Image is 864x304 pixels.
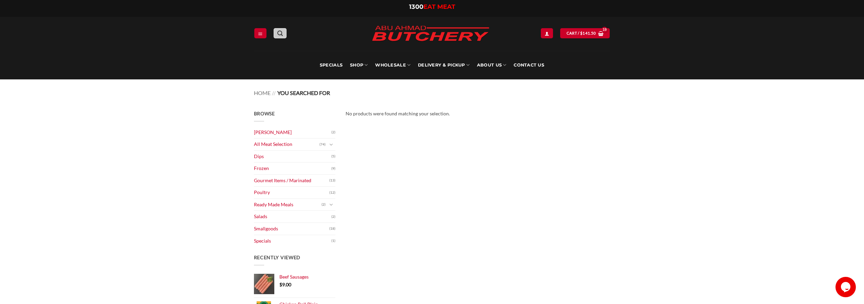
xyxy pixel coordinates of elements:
[254,111,275,116] span: Browse
[560,28,610,38] a: View cart
[254,199,321,211] a: Ready Made Meals
[331,127,335,137] span: (2)
[254,235,331,247] a: Specials
[279,274,335,280] a: Beef Sausages
[541,28,553,38] a: Login
[327,201,335,208] button: Toggle
[346,110,610,118] p: No products were found matching your selection.
[254,90,271,96] a: Home
[327,141,335,148] button: Toggle
[321,199,326,210] span: (2)
[254,163,331,174] a: Frozen
[580,31,596,35] bdi: 141.50
[375,51,410,79] a: Wholesale
[418,51,470,79] a: Delivery & Pickup
[329,188,335,198] span: (12)
[835,277,857,297] iframe: chat widget
[580,30,583,36] span: $
[254,28,266,38] a: Menu
[274,28,287,38] a: Search
[366,21,495,47] img: Abu Ahmad Butchery
[423,3,455,11] span: EAT MEAT
[277,90,330,96] span: You searched for
[329,224,335,234] span: (18)
[254,138,319,150] a: All Meat Selection
[254,175,329,187] a: Gourmet Items / Marinated
[279,282,282,287] span: $
[514,51,544,79] a: Contact Us
[254,211,331,223] a: Salads
[254,187,329,198] a: Poultry
[329,175,335,186] span: (13)
[567,30,596,36] span: Cart /
[477,51,506,79] a: About Us
[320,51,343,79] a: Specials
[254,127,331,138] a: [PERSON_NAME]
[254,151,331,163] a: Dips
[331,164,335,174] span: (9)
[350,51,368,79] a: SHOP
[319,139,326,150] span: (74)
[331,151,335,161] span: (5)
[254,254,301,260] span: Recently Viewed
[409,3,455,11] a: 1300EAT MEAT
[272,90,276,96] span: //
[409,3,423,11] span: 1300
[331,212,335,222] span: (2)
[331,236,335,246] span: (1)
[254,223,329,235] a: Smallgoods
[279,274,309,280] span: Beef Sausages
[279,282,291,287] bdi: 9.00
